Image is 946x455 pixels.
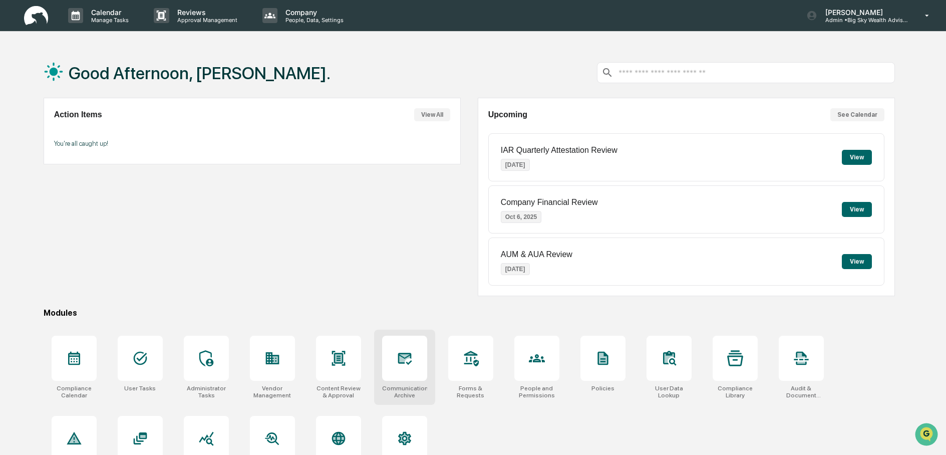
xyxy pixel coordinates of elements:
[591,385,614,392] div: Policies
[10,21,182,37] p: How can we help?
[10,146,18,154] div: 🔎
[34,87,127,95] div: We're available if you need us!
[501,146,617,155] p: IAR Quarterly Attestation Review
[54,140,450,147] p: You're all caught up!
[316,385,361,399] div: Content Review & Approval
[170,80,182,92] button: Start new chat
[124,385,156,392] div: User Tasks
[10,127,18,135] div: 🖐️
[69,122,128,140] a: 🗄️Attestations
[448,385,493,399] div: Forms & Requests
[501,263,530,275] p: [DATE]
[20,145,63,155] span: Data Lookup
[382,385,427,399] div: Communications Archive
[277,17,349,24] p: People, Data, Settings
[6,141,67,159] a: 🔎Data Lookup
[501,211,541,223] p: Oct 6, 2025
[830,108,884,121] button: See Calendar
[514,385,559,399] div: People and Permissions
[169,8,242,17] p: Reviews
[20,126,65,136] span: Preclearance
[414,108,450,121] button: View All
[277,8,349,17] p: Company
[488,110,527,119] h2: Upcoming
[100,170,121,177] span: Pylon
[52,385,97,399] div: Compliance Calendar
[10,77,28,95] img: 1746055101610-c473b297-6a78-478c-a979-82029cc54cd1
[73,127,81,135] div: 🗄️
[71,169,121,177] a: Powered byPylon
[779,385,824,399] div: Audit & Document Logs
[83,126,124,136] span: Attestations
[83,8,134,17] p: Calendar
[842,202,872,217] button: View
[69,63,331,83] h1: Good Afternoon, [PERSON_NAME].
[54,110,102,119] h2: Action Items
[6,122,69,140] a: 🖐️Preclearance
[501,159,530,171] p: [DATE]
[83,17,134,24] p: Manage Tasks
[184,385,229,399] div: Administrator Tasks
[501,250,572,259] p: AUM & AUA Review
[169,17,242,24] p: Approval Management
[44,308,895,318] div: Modules
[817,8,910,17] p: [PERSON_NAME]
[250,385,295,399] div: Vendor Management
[647,385,692,399] div: User Data Lookup
[842,150,872,165] button: View
[817,17,910,24] p: Admin • Big Sky Wealth Advisors
[34,77,164,87] div: Start new chat
[501,198,598,207] p: Company Financial Review
[842,254,872,269] button: View
[24,6,48,26] img: logo
[914,422,941,449] iframe: Open customer support
[713,385,758,399] div: Compliance Library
